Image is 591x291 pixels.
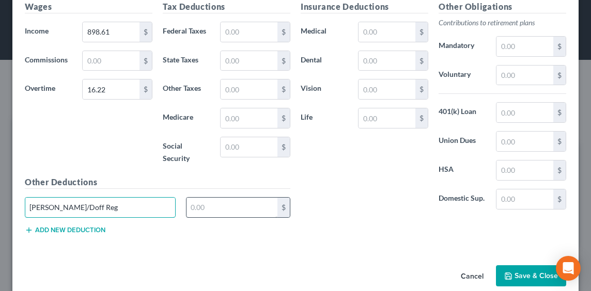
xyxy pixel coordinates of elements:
[295,79,353,100] label: Vision
[433,65,491,86] label: Voluntary
[277,22,290,42] div: $
[158,51,215,71] label: State Taxes
[221,108,277,128] input: 0.00
[186,198,278,217] input: 0.00
[221,51,277,71] input: 0.00
[359,51,415,71] input: 0.00
[496,66,553,85] input: 0.00
[453,266,492,287] button: Cancel
[553,189,566,209] div: $
[20,51,77,71] label: Commissions
[158,22,215,42] label: Federal Taxes
[25,226,105,234] button: Add new deduction
[496,189,553,209] input: 0.00
[277,108,290,128] div: $
[496,160,553,180] input: 0.00
[295,108,353,128] label: Life
[433,131,491,152] label: Union Dues
[415,108,428,128] div: $
[496,132,553,151] input: 0.00
[301,1,428,13] h5: Insurance Deductions
[415,79,428,99] div: $
[221,79,277,99] input: 0.00
[556,256,581,281] div: Open Intercom Messenger
[158,108,215,128] label: Medicare
[158,137,215,168] label: Social Security
[221,137,277,157] input: 0.00
[25,198,175,217] input: Specify...
[221,22,277,42] input: 0.00
[553,132,566,151] div: $
[415,22,428,42] div: $
[496,103,553,122] input: 0.00
[277,198,290,217] div: $
[359,22,415,42] input: 0.00
[295,22,353,42] label: Medical
[25,1,152,13] h5: Wages
[139,51,152,71] div: $
[433,189,491,209] label: Domestic Sup.
[433,102,491,123] label: 401(k) Loan
[158,79,215,100] label: Other Taxes
[20,79,77,100] label: Overtime
[553,103,566,122] div: $
[139,79,152,99] div: $
[295,51,353,71] label: Dental
[83,51,139,71] input: 0.00
[359,79,415,99] input: 0.00
[415,51,428,71] div: $
[25,26,49,35] span: Income
[433,160,491,181] label: HSA
[553,37,566,56] div: $
[277,79,290,99] div: $
[496,265,566,287] button: Save & Close
[277,51,290,71] div: $
[553,160,566,180] div: $
[139,22,152,42] div: $
[439,18,566,28] p: Contributions to retirement plans
[496,37,553,56] input: 0.00
[553,66,566,85] div: $
[163,1,290,13] h5: Tax Deductions
[359,108,415,128] input: 0.00
[83,22,139,42] input: 0.00
[25,176,290,189] h5: Other Deductions
[277,137,290,157] div: $
[439,1,566,13] h5: Other Obligations
[83,79,139,99] input: 0.00
[433,36,491,57] label: Mandatory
